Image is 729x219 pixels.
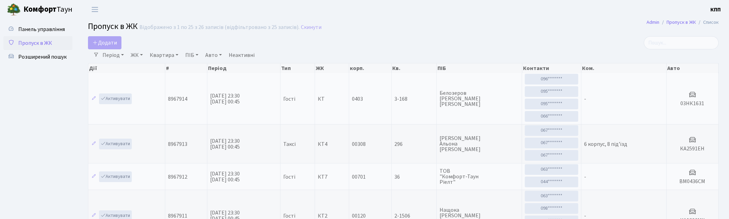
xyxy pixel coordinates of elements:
[392,63,437,73] th: Кв.
[7,3,21,17] img: logo.png
[581,63,667,73] th: Ком.
[203,49,225,61] a: Авто
[318,141,346,147] span: КТ4
[710,6,721,13] b: КПП
[647,19,659,26] a: Admin
[18,26,65,33] span: Панель управління
[18,39,52,47] span: Пропуск в ЖК
[207,63,281,73] th: Період
[667,63,719,73] th: Авто
[584,95,586,103] span: -
[644,36,719,49] input: Пошук...
[99,93,132,104] a: Активувати
[99,139,132,149] a: Активувати
[283,213,295,219] span: Гості
[394,174,434,180] span: 36
[100,49,127,61] a: Період
[3,36,72,50] a: Пропуск в ЖК
[210,92,240,106] span: [DATE] 23:30 [DATE] 00:45
[3,50,72,64] a: Розширений пошук
[301,24,322,31] a: Скинути
[437,63,522,73] th: ПІБ
[183,49,201,61] a: ПІБ
[584,173,586,181] span: -
[210,170,240,183] span: [DATE] 23:30 [DATE] 00:45
[440,90,519,107] span: Белозеров [PERSON_NAME] [PERSON_NAME]
[352,95,363,103] span: 0403
[669,146,716,152] h5: КА2591ЕН
[394,141,434,147] span: 296
[584,140,627,148] span: 6 корпус, 8 під'їзд
[147,49,181,61] a: Квартира
[669,100,716,107] h5: 03НК1631
[318,96,346,102] span: КТ
[283,141,296,147] span: Таксі
[349,63,392,73] th: корп.
[226,49,257,61] a: Неактивні
[88,36,121,49] a: Додати
[696,19,719,26] li: Список
[92,39,117,47] span: Додати
[139,24,299,31] div: Відображено з 1 по 25 з 26 записів (відфільтровано з 25 записів).
[283,96,295,102] span: Гості
[3,22,72,36] a: Панель управління
[440,168,519,185] span: ТОВ "Комфорт-Таун Ріелт"
[23,4,57,15] b: Комфорт
[636,15,729,30] nav: breadcrumb
[352,173,366,181] span: 00701
[88,20,138,32] span: Пропуск в ЖК
[210,137,240,151] span: [DATE] 23:30 [DATE] 00:45
[23,4,72,16] span: Таун
[315,63,349,73] th: ЖК
[318,213,346,219] span: КТ2
[88,63,165,73] th: Дії
[168,140,187,148] span: 8967913
[99,171,132,182] a: Активувати
[667,19,696,26] a: Пропуск в ЖК
[86,4,104,15] button: Переключити навігацію
[440,136,519,152] span: [PERSON_NAME] Альона [PERSON_NAME]
[283,174,295,180] span: Гості
[18,53,67,61] span: Розширений пошук
[710,6,721,14] a: КПП
[168,95,187,103] span: 8967914
[165,63,207,73] th: #
[352,140,366,148] span: 00308
[394,213,434,219] span: 2-1506
[522,63,581,73] th: Контакти
[280,63,315,73] th: Тип
[394,96,434,102] span: 3-168
[318,174,346,180] span: КТ7
[669,178,716,185] h5: BM0436CM
[168,173,187,181] span: 8967912
[128,49,146,61] a: ЖК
